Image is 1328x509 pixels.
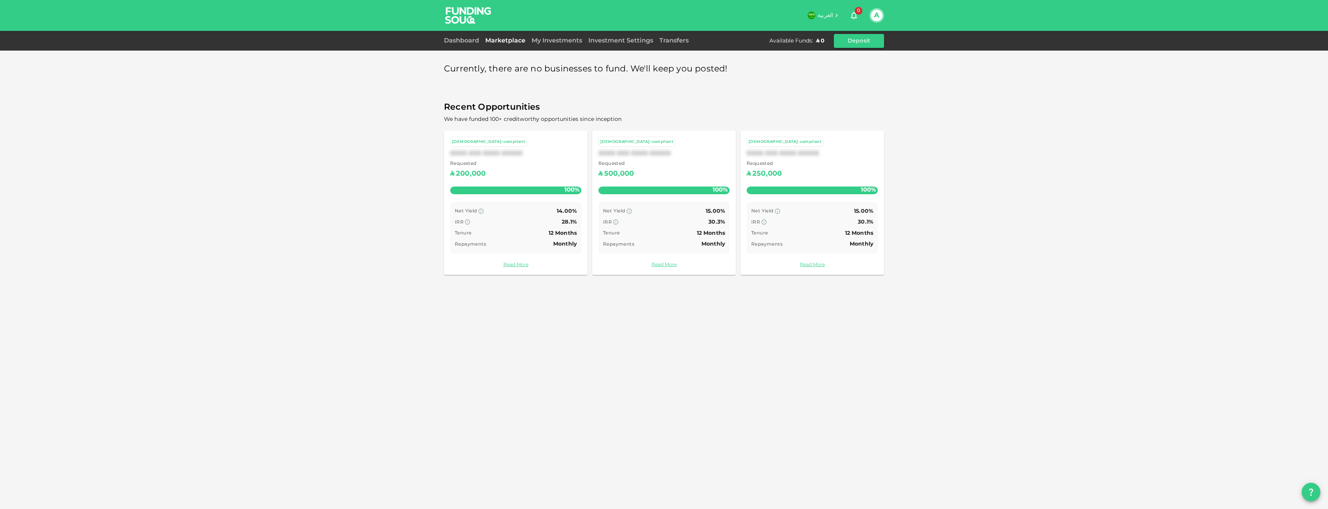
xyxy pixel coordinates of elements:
[697,231,725,236] span: 12 Months
[603,231,620,236] span: Tenure
[450,261,581,269] a: Read More
[603,209,625,214] span: Net Yield
[444,117,622,122] span: We have funded 100+ creditworthy opportunities since inception
[598,150,730,157] div: XXXX XXX XXXX XXXXX
[598,160,634,168] span: Requested
[855,7,862,15] span: 0
[858,219,873,225] span: 30.1%
[592,131,736,275] a: [DEMOGRAPHIC_DATA]-compliantXXXX XXX XXXX XXXXX Requested ʢ500,000100% Net Yield 15.00% IRR 30.3%...
[456,168,486,180] div: 200,000
[740,131,884,275] a: [DEMOGRAPHIC_DATA]-compliantXXXX XXX XXXX XXXXX Requested ʢ250,000100% Net Yield 15.00% IRR 30.1%...
[455,242,486,247] span: Repayments
[444,100,884,115] span: Recent Opportunities
[557,209,577,214] span: 14.00%
[751,220,760,225] span: IRR
[769,37,813,45] div: Available Funds :
[455,220,464,225] span: IRR
[708,219,725,225] span: 30.3%
[751,209,774,214] span: Net Yield
[871,10,883,21] button: A
[450,160,486,168] span: Requested
[834,34,884,48] button: Deposit
[854,209,873,214] span: 15.00%
[455,209,477,214] span: Net Yield
[1302,483,1320,501] button: question
[553,241,577,247] span: Monthly
[455,231,471,236] span: Tenure
[850,241,873,247] span: Monthly
[816,37,825,45] div: ʢ 0
[450,150,581,157] div: XXXX XXX XXXX XXXXX
[846,8,862,23] button: 0
[598,168,603,180] div: ʢ
[749,139,822,145] div: [DEMOGRAPHIC_DATA]-compliant
[747,160,782,168] span: Requested
[562,185,581,196] span: 100%
[747,150,878,157] div: XXXX XXX XXXX XXXXX
[528,38,585,44] a: My Investments
[845,231,873,236] span: 12 Months
[603,242,634,247] span: Repayments
[656,38,692,44] a: Transfers
[598,261,730,269] a: Read More
[603,220,612,225] span: IRR
[444,38,482,44] a: Dashboard
[562,219,577,225] span: 28.1%
[452,139,525,145] div: [DEMOGRAPHIC_DATA]-compliant
[706,209,725,214] span: 15.00%
[482,38,528,44] a: Marketplace
[747,168,751,180] div: ʢ
[585,38,656,44] a: Investment Settings
[450,168,454,180] div: ʢ
[751,231,768,236] span: Tenure
[549,231,577,236] span: 12 Months
[818,13,833,18] span: العربية
[444,62,728,77] span: Currently, there are no businesses to fund. We'll keep you posted!
[747,261,878,269] a: Read More
[600,139,673,145] div: [DEMOGRAPHIC_DATA]-compliant
[752,168,782,180] div: 250,000
[701,241,725,247] span: Monthly
[751,242,783,247] span: Repayments
[808,12,815,19] img: flag-sa.b9a346574cdc8950dd34b50780441f57.svg
[444,131,588,275] a: [DEMOGRAPHIC_DATA]-compliantXXXX XXX XXXX XXXXX Requested ʢ200,000100% Net Yield 14.00% IRR 28.1%...
[859,185,878,196] span: 100%
[711,185,730,196] span: 100%
[604,168,634,180] div: 500,000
